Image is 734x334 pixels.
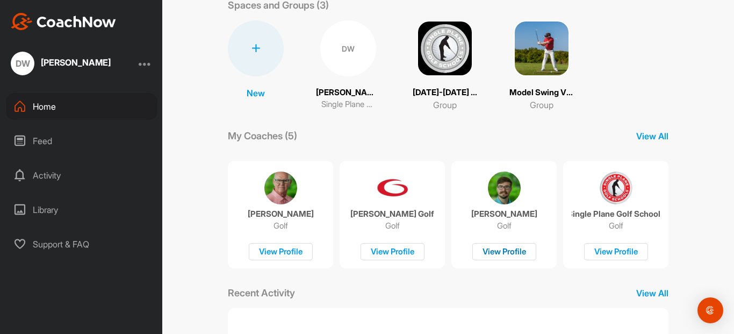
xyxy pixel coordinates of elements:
p: Recent Activity [228,286,295,300]
img: square_db1683c9c90ee808f0205bd9d063a9c8.png [514,20,570,76]
div: View Profile [472,243,536,261]
div: Library [6,196,157,223]
img: square_1ab93c20ba89a1f1ba779dc12cd83188.png [417,20,473,76]
div: Home [6,93,157,120]
p: View All [636,130,668,143]
p: Group [433,98,457,111]
p: View All [636,287,668,300]
div: Support & FAQ [6,231,157,258]
div: View Profile [584,243,648,261]
a: Model Swing VideosGroup [509,20,574,111]
div: DW [11,52,34,75]
p: My Coaches (5) [228,129,297,143]
p: Single Plane Golf Schools [572,209,660,219]
div: Open Intercom Messenger [697,297,723,323]
a: DW[PERSON_NAME]Single Plane Anywhere Student [316,20,380,111]
img: CoachNow [11,13,116,30]
p: Model Swing Videos [509,87,574,99]
div: DW [320,20,376,76]
div: View Profile [361,243,424,261]
div: View Profile [249,243,313,261]
p: Golf [609,221,623,231]
img: coach avatar [600,172,632,204]
img: coach avatar [376,172,409,204]
div: Feed [6,127,157,154]
div: Activity [6,162,157,189]
p: Golf [385,221,400,231]
img: coach avatar [264,172,297,204]
p: Golf [274,221,288,231]
div: [PERSON_NAME] [41,58,111,67]
p: [DATE]-[DATE] [PERSON_NAME] 5 Day School [413,87,477,99]
p: Group [530,98,553,111]
p: [PERSON_NAME] [471,209,537,219]
p: [PERSON_NAME] [248,209,314,219]
p: [PERSON_NAME] Golf [350,209,434,219]
p: Golf [497,221,512,231]
p: New [247,87,265,100]
a: [DATE]-[DATE] [PERSON_NAME] 5 Day SchoolGroup [413,20,477,111]
img: coach avatar [488,172,521,204]
p: Single Plane Anywhere Student [321,98,375,111]
p: [PERSON_NAME] [316,87,380,99]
